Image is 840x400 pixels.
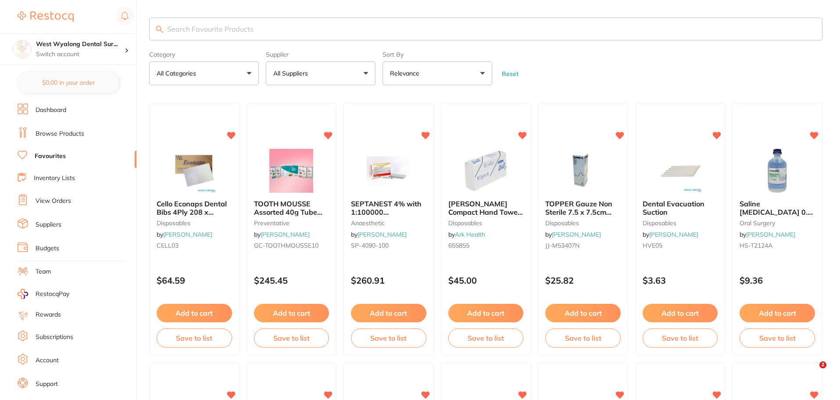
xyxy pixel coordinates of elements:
a: Browse Products [36,130,84,138]
p: All Categories [157,69,200,78]
button: Add to cart [545,304,621,322]
span: by [448,231,485,238]
span: Cello Econaps Dental Bibs 4Ply 208 x 280mm -White 1000pk [157,199,227,232]
a: Team [36,267,51,276]
p: $64.59 [157,275,232,285]
img: Saline Sodium Chloride 0.9 for Irrigation 1L Bottle [749,149,806,193]
button: Save to list [157,328,232,348]
img: Cello Econaps Dental Bibs 4Ply 208 x 280mm -White 1000pk [166,149,223,193]
a: [PERSON_NAME] [649,231,698,238]
button: Add to cart [254,304,329,322]
img: Scott Compact Hand Towel 29.5x19cm 5855 [457,149,514,193]
span: HVE05 [643,241,662,249]
a: Subscriptions [36,333,73,342]
button: Save to list [254,328,329,348]
button: Relevance [382,61,492,85]
a: Budgets [36,244,59,253]
span: by [643,231,698,238]
b: TOPPER Gauze Non Sterile 7.5 x 7.5cm Pack of 200 [545,200,621,216]
a: Favourites [35,152,66,161]
b: TOOTH MOUSSE Assorted 40g Tube 2xStraw Van Mint Melon Tfrutti [254,200,329,216]
span: 655855 [448,241,469,249]
button: Add to cart [740,304,815,322]
p: $45.00 [448,275,524,285]
img: West Wyalong Dental Surgery (DentalTown 4) [14,40,31,58]
a: View Orders [36,197,71,205]
span: RestocqPay [36,290,69,299]
a: Suppliers [36,220,61,229]
span: GC-TOOTHMOUSSE10 [254,241,318,249]
span: Saline [MEDICAL_DATA] 0.9 for Irrigation 1L Bottle [740,199,813,224]
span: [PERSON_NAME] Compact Hand Towel 29.5x19cm 5855 [448,199,523,224]
p: Relevance [390,69,423,78]
p: $260.91 [351,275,426,285]
label: Sort By [382,51,492,58]
a: [PERSON_NAME] [552,231,601,238]
button: Add to cart [157,304,232,322]
button: Save to list [545,328,621,348]
b: Dental Evacuation Suction [643,200,718,216]
span: TOPPER Gauze Non Sterile 7.5 x 7.5cm Pack of 200 [545,199,612,224]
b: Saline Sodium Chloride 0.9 for Irrigation 1L Bottle [740,200,815,216]
button: Save to list [643,328,718,348]
img: Dental Evacuation Suction [652,149,709,193]
span: JJ-M53407N [545,241,579,249]
button: All Suppliers [266,61,375,85]
a: [PERSON_NAME] [163,231,212,238]
span: by [351,231,407,238]
button: Save to list [351,328,426,348]
button: $0.00 in your order [18,72,119,93]
button: Add to cart [643,304,718,322]
span: SEPTANEST 4% with 1:100000 [MEDICAL_DATA] 2.2ml 2xBox 50 GOLD [351,199,425,232]
small: disposables [157,220,232,227]
img: Restocq Logo [18,11,74,22]
a: [PERSON_NAME] [746,231,795,238]
a: [PERSON_NAME] [261,231,310,238]
span: TOOTH MOUSSE Assorted 40g Tube 2xStraw Van Mint Melon Tfrutti [254,199,322,232]
small: anaesthetic [351,220,426,227]
a: Ark Health [455,231,485,238]
small: disposables [643,220,718,227]
p: $3.63 [643,275,718,285]
button: All Categories [149,61,259,85]
label: Supplier [266,51,375,58]
small: disposables [448,220,524,227]
small: oral surgery [740,220,815,227]
a: Rewards [36,310,61,319]
input: Search Favourite Products [149,18,822,40]
span: HS-T2124A [740,241,772,249]
span: by [254,231,310,238]
small: preventative [254,220,329,227]
a: Restocq Logo [18,7,74,27]
span: SP-4090-100 [351,241,389,249]
iframe: Intercom live chat [801,361,822,382]
a: Inventory Lists [34,174,75,183]
a: [PERSON_NAME] [357,231,407,238]
button: Save to list [740,328,815,348]
span: by [740,231,795,238]
button: Add to cart [448,304,524,322]
a: Account [36,356,59,365]
img: SEPTANEST 4% with 1:100000 adrenalin 2.2ml 2xBox 50 GOLD [360,149,417,193]
button: Reset [499,70,521,78]
h4: West Wyalong Dental Surgery (DentalTown 4) [36,40,125,49]
b: Cello Econaps Dental Bibs 4Ply 208 x 280mm -White 1000pk [157,200,232,216]
b: SEPTANEST 4% with 1:100000 adrenalin 2.2ml 2xBox 50 GOLD [351,200,426,216]
span: by [157,231,212,238]
p: $245.45 [254,275,329,285]
b: Scott Compact Hand Towel 29.5x19cm 5855 [448,200,524,216]
small: disposables [545,220,621,227]
span: CELL03 [157,241,179,249]
p: $9.36 [740,275,815,285]
a: Support [36,380,58,389]
a: RestocqPay [18,289,69,299]
button: Save to list [448,328,524,348]
p: $25.82 [545,275,621,285]
label: Category [149,51,259,58]
a: Dashboard [36,106,66,115]
p: Switch account [36,50,125,59]
span: 2 [819,361,826,368]
button: Add to cart [351,304,426,322]
img: TOOTH MOUSSE Assorted 40g Tube 2xStraw Van Mint Melon Tfrutti [263,149,320,193]
span: by [545,231,601,238]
